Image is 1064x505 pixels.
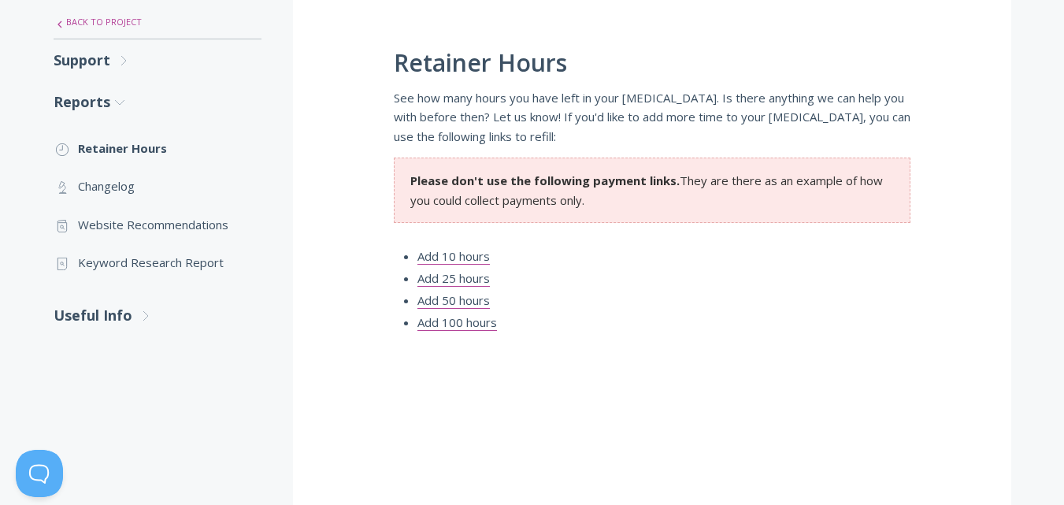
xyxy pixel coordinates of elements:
a: Back to Project [54,6,261,39]
a: Keyword Research Report [54,243,261,281]
strong: Please don't use the following payment links. [410,173,680,188]
iframe: Toggle Customer Support [16,450,63,497]
a: Retainer Hours [54,129,261,167]
a: Add 10 hours [417,248,490,265]
a: Support [54,39,261,81]
a: Reports [54,81,261,123]
a: Useful Info [54,295,261,336]
a: Add 25 hours [417,270,490,287]
p: See how many hours you have left in your [MEDICAL_DATA]. Is there anything we can help you with b... [394,88,910,146]
section: They are there as an example of how you could collect payments only. [394,158,910,223]
h1: Retainer Hours [394,50,910,76]
a: Website Recommendations [54,206,261,243]
a: Changelog [54,167,261,205]
a: Add 50 hours [417,292,490,309]
a: Add 100 hours [417,314,497,331]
